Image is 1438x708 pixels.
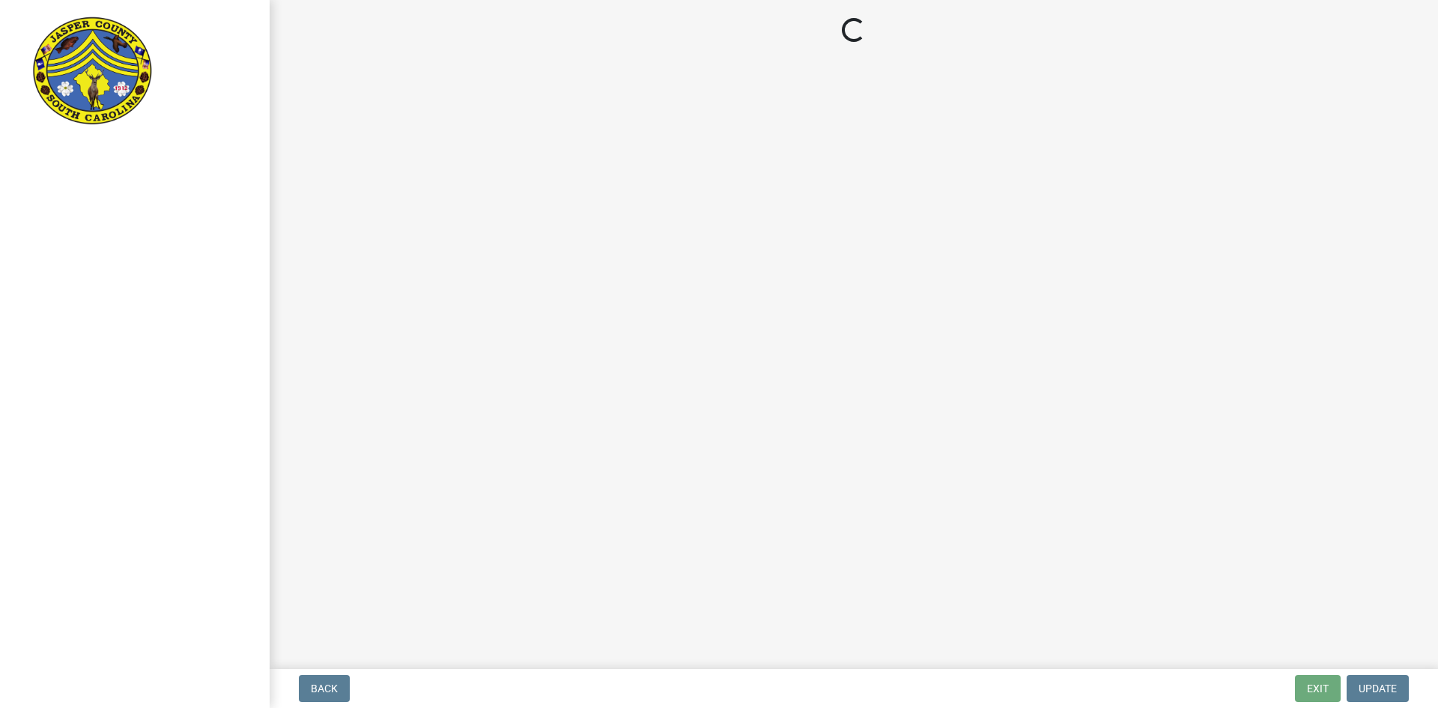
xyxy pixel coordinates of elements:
span: Back [311,683,338,695]
button: Update [1347,675,1409,702]
img: Jasper County, South Carolina [30,16,155,128]
button: Exit [1295,675,1341,702]
span: Update [1359,683,1397,695]
button: Back [299,675,350,702]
